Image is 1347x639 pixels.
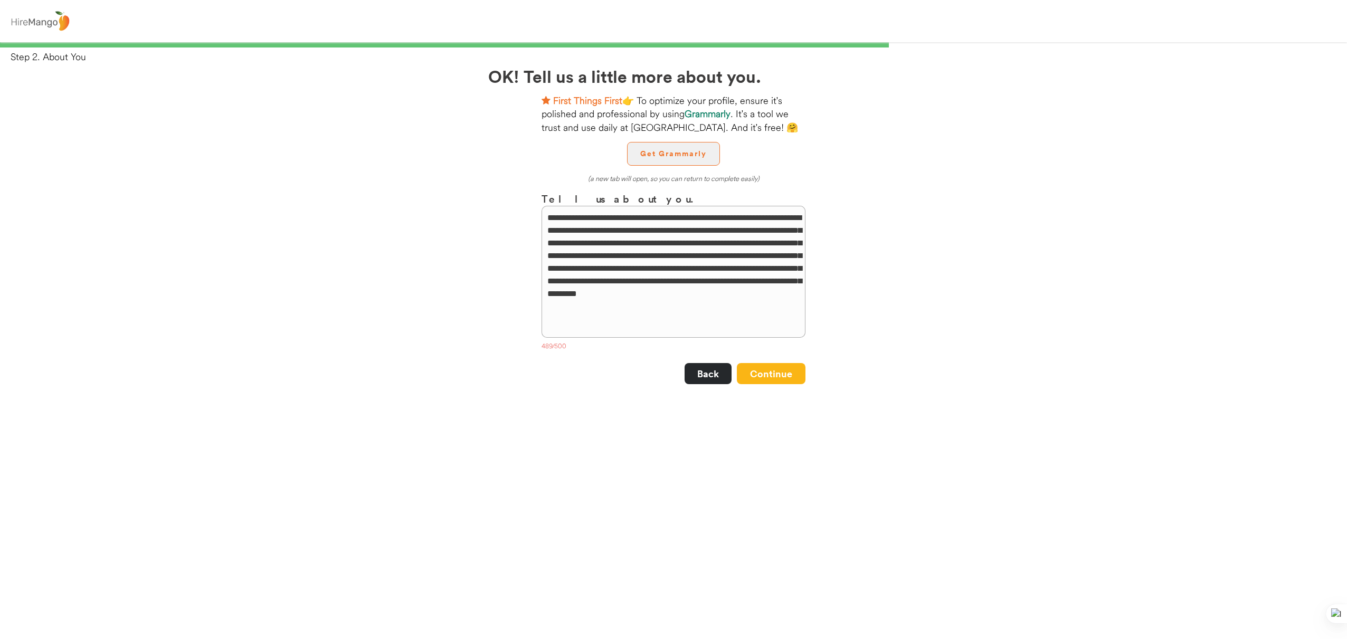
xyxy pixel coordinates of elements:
[542,191,805,206] h3: Tell us about you.
[11,50,1347,63] div: Step 2. About You
[553,94,622,107] strong: First Things First
[588,174,760,183] em: (a new tab will open, so you can return to complete easily)
[737,363,805,384] button: Continue
[627,142,720,166] button: Get Grammarly
[685,363,732,384] button: Back
[2,42,1345,47] div: 66%
[488,63,859,89] h2: OK! Tell us a little more about you.
[542,94,805,134] div: 👉 To optimize your profile, ensure it's polished and professional by using . It's a tool we trust...
[8,9,72,34] img: logo%20-%20hiremango%20gray.png
[685,108,731,120] strong: Grammarly
[542,342,805,352] div: 489/500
